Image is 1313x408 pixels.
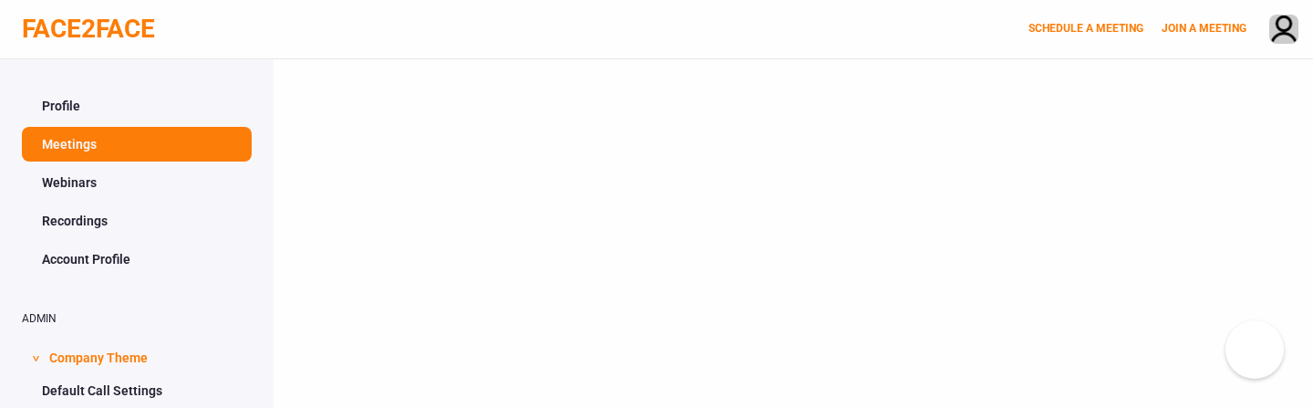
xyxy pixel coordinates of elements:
a: Default Call Settings [22,373,252,408]
a: Account Profile [22,242,252,277]
a: JOIN A MEETING [1162,22,1246,35]
a: Recordings [22,204,252,238]
a: Webinars [22,165,252,200]
a: Meetings [22,127,252,162]
h2: ADMIN [22,313,252,325]
img: avatar.710606db.png [1270,16,1297,46]
a: SCHEDULE A MEETING [1029,22,1143,35]
button: Knowledge Center Bot, also known as KC Bot is an onboarding assistant that allows you to see the ... [1225,320,1284,379]
span: Company Theme [49,339,148,373]
span: > [26,355,45,361]
a: FACE2FACE [22,14,155,44]
a: Profile [22,89,252,123]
